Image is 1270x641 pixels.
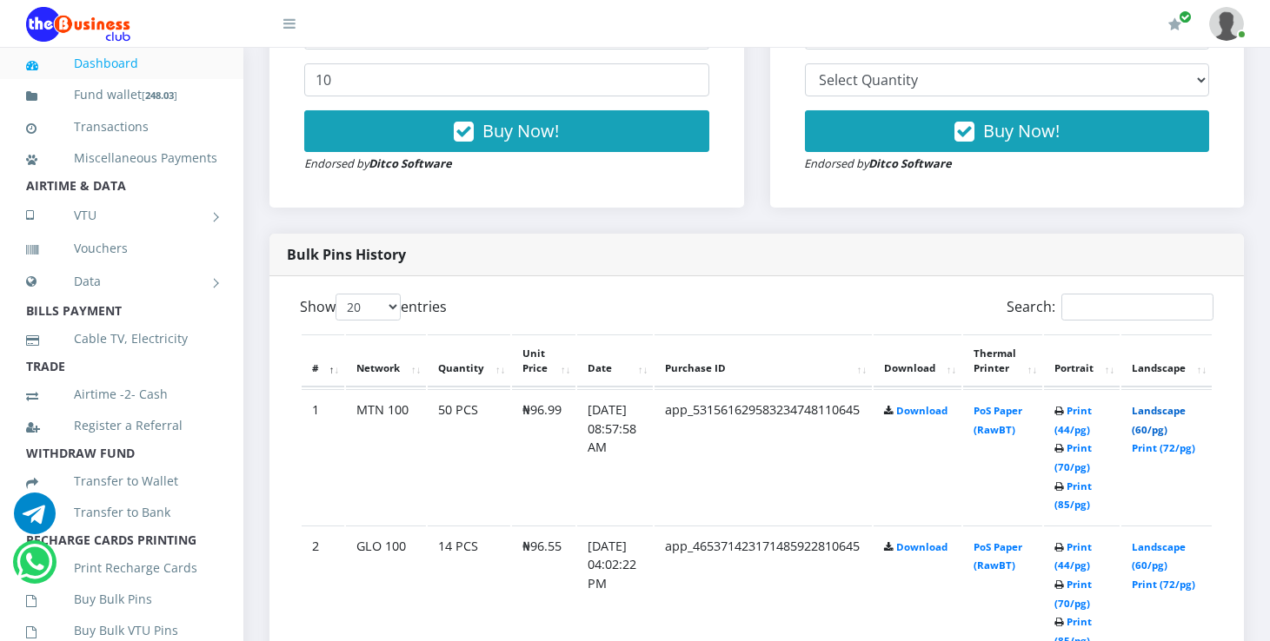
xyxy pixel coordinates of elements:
img: Logo [26,7,130,42]
th: Landscape: activate to sort column ascending [1121,334,1212,388]
a: PoS Paper (RawBT) [974,540,1022,572]
small: Endorsed by [805,155,953,171]
a: Dashboard [26,43,217,83]
td: MTN 100 [346,389,426,524]
span: Renew/Upgrade Subscription [1179,10,1192,23]
a: Print (44/pg) [1054,404,1092,436]
img: User [1209,7,1244,41]
td: ₦96.99 [512,389,575,524]
label: Search: [1007,294,1213,320]
i: Renew/Upgrade Subscription [1168,17,1181,31]
label: Show entries [300,294,447,320]
a: Download [896,540,948,553]
a: PoS Paper (RawBT) [974,404,1022,436]
a: Print (85/pg) [1054,479,1092,512]
th: Unit Price: activate to sort column ascending [512,334,575,388]
a: Data [26,260,217,303]
th: #: activate to sort column descending [302,334,344,388]
td: 50 PCS [428,389,510,524]
button: Buy Now! [805,110,1210,152]
a: Download [896,404,948,417]
a: Cable TV, Electricity [26,319,217,359]
a: Landscape (60/pg) [1132,404,1186,436]
th: Thermal Printer: activate to sort column ascending [963,334,1042,388]
th: Purchase ID: activate to sort column ascending [655,334,872,388]
th: Network: activate to sort column ascending [346,334,426,388]
a: Chat for support [17,554,52,583]
input: Search: [1061,294,1213,320]
a: VTU [26,194,217,237]
th: Quantity: activate to sort column ascending [428,334,510,388]
a: Print (44/pg) [1054,540,1092,572]
a: Print Recharge Cards [26,548,217,588]
strong: Ditco Software [369,155,452,171]
th: Date: activate to sort column ascending [577,334,653,388]
input: Enter Quantity [304,63,709,96]
small: Endorsed by [304,155,452,171]
th: Download: activate to sort column ascending [874,334,961,388]
a: Airtime -2- Cash [26,374,217,414]
select: Showentries [336,294,401,320]
a: Transactions [26,107,217,147]
a: Buy Bulk Pins [26,579,217,619]
span: Buy Now! [482,119,559,142]
td: 1 [302,389,344,524]
a: Register a Referral [26,406,217,446]
td: [DATE] 08:57:58 AM [577,389,653,524]
a: Transfer to Wallet [26,461,217,501]
a: Chat for support [14,506,56,534]
a: Print (70/pg) [1054,441,1092,473]
strong: Bulk Pins History [287,245,406,264]
a: Print (72/pg) [1132,441,1195,454]
a: Fund wallet[248.03] [26,75,217,116]
small: [ ] [142,89,177,102]
a: Vouchers [26,228,217,268]
span: Buy Now! [983,119,1060,142]
button: Buy Now! [304,110,709,152]
a: Transfer to Bank [26,492,217,532]
a: Print (70/pg) [1054,578,1092,610]
th: Portrait: activate to sort column ascending [1044,334,1120,388]
a: Miscellaneous Payments [26,138,217,178]
a: Print (72/pg) [1132,578,1195,591]
td: app_531561629583234748110645 [655,389,872,524]
b: 248.03 [145,89,174,102]
a: Landscape (60/pg) [1132,540,1186,572]
strong: Ditco Software [869,155,953,171]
